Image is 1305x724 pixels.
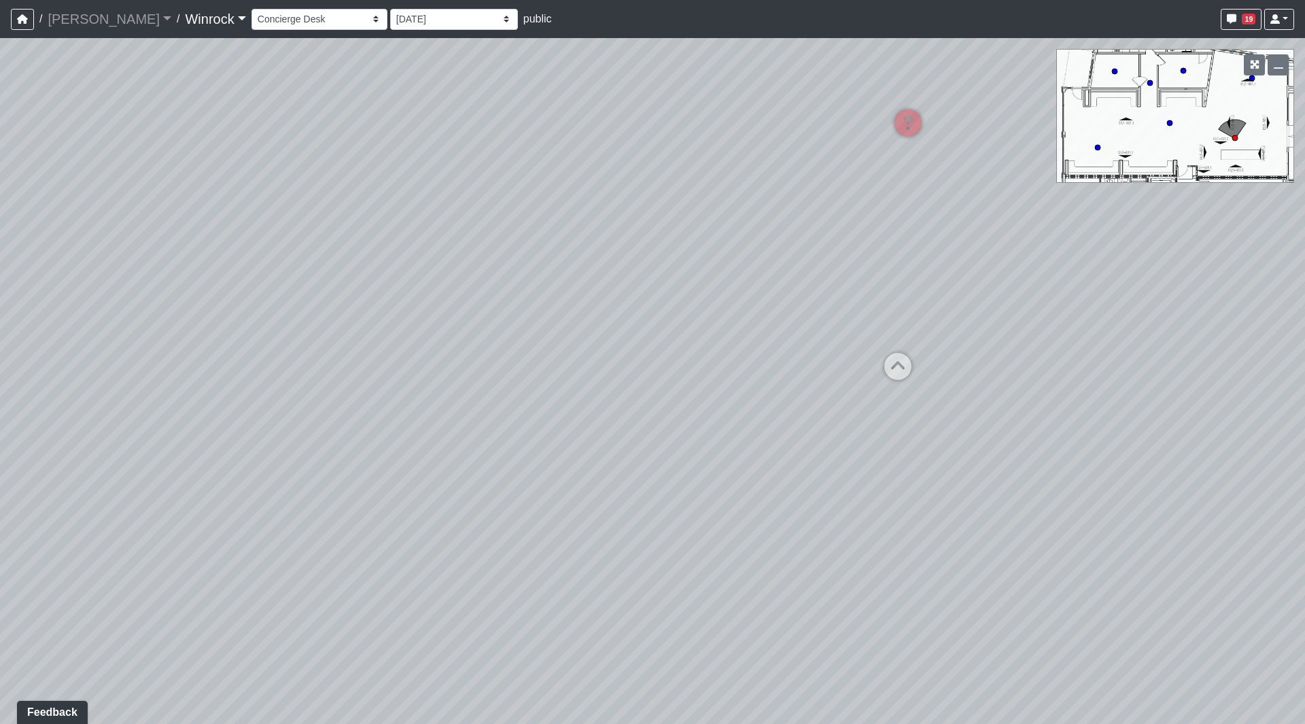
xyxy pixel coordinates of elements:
span: / [34,5,48,33]
span: 19 [1242,14,1255,24]
a: [PERSON_NAME] [48,5,171,33]
button: 19 [1221,9,1261,30]
iframe: Ybug feedback widget [10,697,90,724]
span: public [523,13,552,24]
span: / [171,5,185,33]
a: Winrock [185,5,245,33]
